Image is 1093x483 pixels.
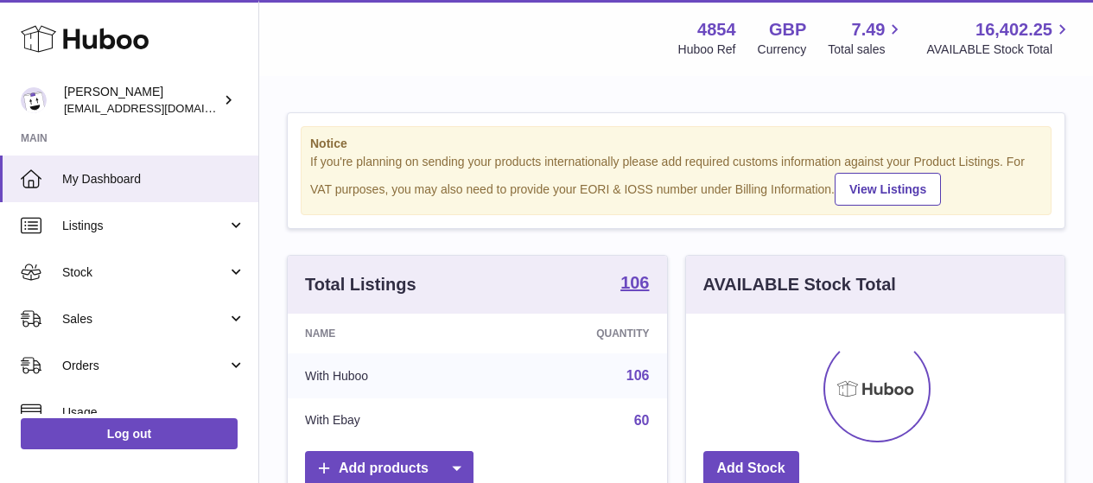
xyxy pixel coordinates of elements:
[634,413,650,428] a: 60
[697,18,736,41] strong: 4854
[21,87,47,113] img: jimleo21@yahoo.gr
[62,171,245,187] span: My Dashboard
[626,368,650,383] a: 106
[310,154,1042,206] div: If you're planning on sending your products internationally please add required customs informati...
[852,18,886,41] span: 7.49
[62,404,245,421] span: Usage
[288,314,487,353] th: Name
[62,358,227,374] span: Orders
[769,18,806,41] strong: GBP
[288,398,487,443] td: With Ebay
[975,18,1052,41] span: 16,402.25
[835,173,941,206] a: View Listings
[64,84,219,117] div: [PERSON_NAME]
[828,41,905,58] span: Total sales
[828,18,905,58] a: 7.49 Total sales
[288,353,487,398] td: With Huboo
[758,41,807,58] div: Currency
[62,218,227,234] span: Listings
[21,418,238,449] a: Log out
[310,136,1042,152] strong: Notice
[64,101,254,115] span: [EMAIL_ADDRESS][DOMAIN_NAME]
[487,314,666,353] th: Quantity
[62,311,227,327] span: Sales
[926,41,1072,58] span: AVAILABLE Stock Total
[620,274,649,291] strong: 106
[678,41,736,58] div: Huboo Ref
[926,18,1072,58] a: 16,402.25 AVAILABLE Stock Total
[305,273,416,296] h3: Total Listings
[703,273,896,296] h3: AVAILABLE Stock Total
[62,264,227,281] span: Stock
[620,274,649,295] a: 106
